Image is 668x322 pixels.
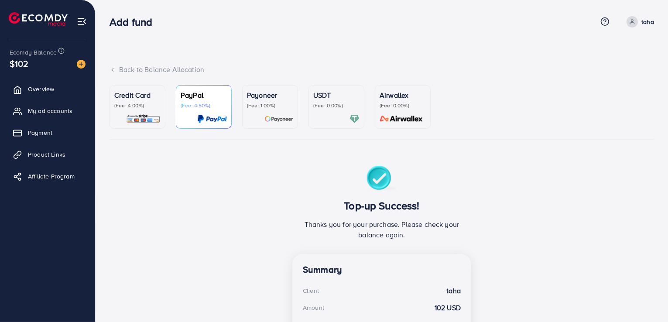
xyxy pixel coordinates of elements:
[10,48,57,57] span: Ecomdy Balance
[623,16,654,27] a: taha
[377,114,426,124] img: card
[380,90,426,100] p: Airwallex
[303,286,319,295] div: Client
[313,102,360,109] p: (Fee: 0.00%)
[247,90,293,100] p: Payoneer
[77,17,87,27] img: menu
[349,114,360,124] img: card
[264,114,293,124] img: card
[110,16,159,28] h3: Add fund
[313,90,360,100] p: USDT
[367,166,397,192] img: success
[181,102,227,109] p: (Fee: 4.50%)
[28,172,75,181] span: Affiliate Program
[77,60,86,69] img: image
[110,65,654,75] div: Back to Balance Allocation
[7,168,89,185] a: Affiliate Program
[247,102,293,109] p: (Fee: 1.00%)
[7,124,89,141] a: Payment
[446,286,461,296] strong: taha
[7,146,89,163] a: Product Links
[7,102,89,120] a: My ad accounts
[9,12,68,26] img: logo
[28,150,65,159] span: Product Links
[28,85,54,93] span: Overview
[631,283,661,315] iframe: Chat
[303,199,461,212] h3: Top-up Success!
[114,90,161,100] p: Credit Card
[126,114,161,124] img: card
[7,80,89,98] a: Overview
[181,90,227,100] p: PayPal
[303,219,461,240] p: Thanks you for your purchase. Please check your balance again.
[303,303,324,312] div: Amount
[197,114,227,124] img: card
[28,106,72,115] span: My ad accounts
[380,102,426,109] p: (Fee: 0.00%)
[114,102,161,109] p: (Fee: 4.00%)
[435,303,461,313] strong: 102 USD
[303,264,461,275] h4: Summary
[28,128,52,137] span: Payment
[641,17,654,27] p: taha
[10,57,29,70] span: $102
